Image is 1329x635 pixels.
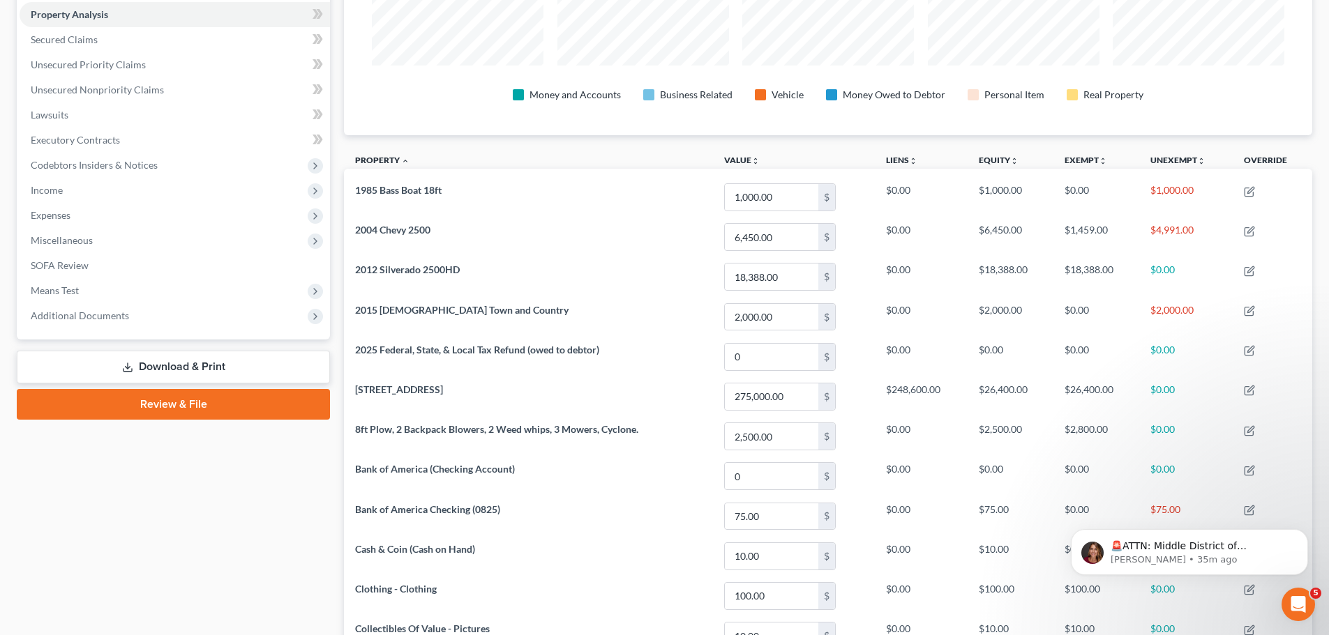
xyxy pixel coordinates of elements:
[818,263,835,290] div: $
[968,457,1053,496] td: $0.00
[968,576,1053,615] td: $100.00
[725,184,818,211] input: 0.00
[725,423,818,450] input: 0.00
[355,503,500,515] span: Bank of America Checking (0825)
[20,77,330,102] a: Unsecured Nonpriority Claims
[968,536,1053,576] td: $10.00
[355,423,638,435] span: 8ft Plow, 2 Backpack Blowers, 2 Weed whips, 3 Mowers, Cyclone.
[875,536,968,576] td: $0.00
[725,463,818,489] input: 0.00
[875,337,968,376] td: $0.00
[875,457,968,496] td: $0.00
[725,304,818,330] input: 0.00
[1139,416,1233,456] td: $0.00
[31,84,164,95] span: Unsecured Nonpriority Claims
[17,351,330,383] a: Download & Print
[1139,376,1233,416] td: $0.00
[355,622,490,634] span: Collectibles Of Value - Pictures
[31,33,98,45] span: Secured Claims
[20,27,330,52] a: Secured Claims
[20,253,330,278] a: SOFA Review
[355,263,460,275] span: 2012 Silverado 2500HD
[818,383,835,410] div: $
[20,102,330,128] a: Lawsuits
[1050,500,1329,597] iframe: Intercom notifications message
[20,128,330,153] a: Executory Contracts
[31,8,108,20] span: Property Analysis
[875,376,968,416] td: $248,600.00
[1310,588,1321,599] span: 5
[1139,297,1233,337] td: $2,000.00
[31,134,120,146] span: Executory Contracts
[31,259,89,271] span: SOFA Review
[875,177,968,217] td: $0.00
[1139,496,1233,536] td: $75.00
[355,383,443,395] span: [STREET_ADDRESS]
[1053,337,1139,376] td: $0.00
[355,344,599,355] span: 2025 Federal, State, & Local Tax Refund (owed to debtor)
[1139,337,1233,376] td: $0.00
[1053,257,1139,297] td: $18,388.00
[355,155,410,165] a: Property expand_less
[875,297,968,337] td: $0.00
[355,224,430,236] span: 2004 Chevy 2500
[1053,177,1139,217] td: $0.00
[1053,457,1139,496] td: $0.00
[725,503,818,530] input: 0.00
[725,383,818,410] input: 0.00
[355,184,442,196] span: 1985 Bass Boat 18ft
[772,88,804,102] div: Vehicle
[968,297,1053,337] td: $2,000.00
[968,257,1053,297] td: $18,388.00
[875,576,968,615] td: $0.00
[909,157,917,165] i: unfold_more
[1010,157,1019,165] i: unfold_more
[886,155,917,165] a: Liensunfold_more
[875,416,968,456] td: $0.00
[355,543,475,555] span: Cash & Coin (Cash on Hand)
[968,416,1053,456] td: $2,500.00
[968,496,1053,536] td: $75.00
[751,157,760,165] i: unfold_more
[355,304,569,316] span: 2015 [DEMOGRAPHIC_DATA] Town and Country
[1053,496,1139,536] td: $0.00
[1282,588,1315,621] iframe: Intercom live chat
[401,157,410,165] i: expand_less
[31,234,93,246] span: Miscellaneous
[1099,157,1107,165] i: unfold_more
[31,59,146,70] span: Unsecured Priority Claims
[1139,177,1233,217] td: $1,000.00
[1053,416,1139,456] td: $2,800.00
[818,344,835,370] div: $
[818,423,835,450] div: $
[1139,457,1233,496] td: $0.00
[818,463,835,489] div: $
[984,88,1044,102] div: Personal Item
[725,263,818,290] input: 0.00
[725,543,818,569] input: 0.00
[660,88,733,102] div: Business Related
[968,217,1053,257] td: $6,450.00
[31,109,68,121] span: Lawsuits
[1065,155,1107,165] a: Exemptunfold_more
[20,52,330,77] a: Unsecured Priority Claims
[1053,297,1139,337] td: $0.00
[31,309,129,321] span: Additional Documents
[875,496,968,536] td: $0.00
[818,503,835,530] div: $
[818,583,835,609] div: $
[725,224,818,250] input: 0.00
[724,155,760,165] a: Valueunfold_more
[875,257,968,297] td: $0.00
[530,88,621,102] div: Money and Accounts
[355,583,437,595] span: Clothing - Clothing
[725,583,818,609] input: 0.00
[818,543,835,569] div: $
[968,337,1053,376] td: $0.00
[1197,157,1206,165] i: unfold_more
[1053,376,1139,416] td: $26,400.00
